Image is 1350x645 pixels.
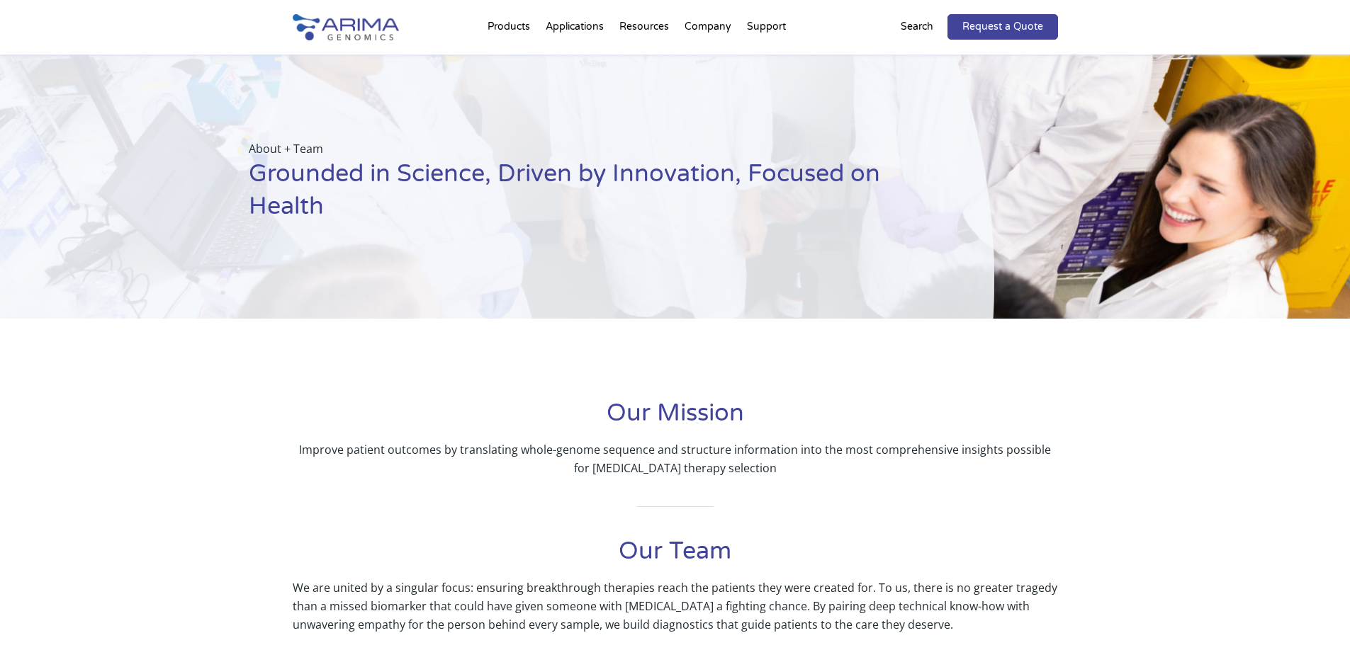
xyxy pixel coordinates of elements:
p: We are united by a singular focus: ensuring breakthrough therapies reach the patients they were c... [293,578,1058,634]
p: About + Team [249,139,923,158]
p: Search [901,18,933,36]
h1: Grounded in Science, Driven by Innovation, Focused on Health [249,158,923,234]
a: Request a Quote [947,14,1058,40]
p: Improve patient outcomes by translating whole-genome sequence and structure information into the ... [293,440,1058,477]
img: Arima-Genomics-logo [293,14,399,40]
h1: Our Mission [293,397,1058,440]
h1: Our Team [293,535,1058,578]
